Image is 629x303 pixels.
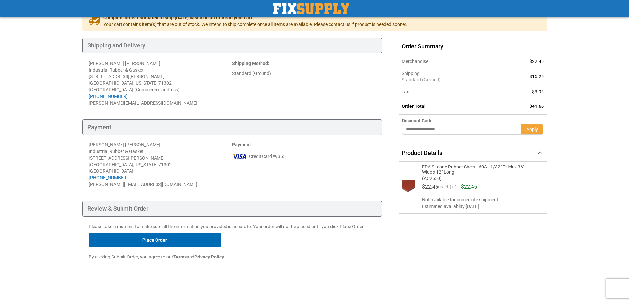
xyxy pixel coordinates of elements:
[232,70,375,76] div: Standard (Ground)
[89,141,232,181] div: [PERSON_NAME] [PERSON_NAME] Industrial Rubber & Gasket [STREET_ADDRESS][PERSON_NAME] [GEOGRAPHIC_...
[194,254,224,259] strong: Privacy Policy
[134,80,157,86] span: [US_STATE]
[422,184,438,190] span: $22.45
[89,182,197,187] span: [PERSON_NAME][EMAIL_ADDRESS][DOMAIN_NAME]
[422,164,533,175] span: FDA Silicone Rubber Sheet - 60A - 1/32" Thick x 36" Wide x 12" Long
[451,184,461,192] span: x 1 =
[526,127,538,132] span: Apply
[82,119,382,135] div: Payment
[273,3,349,14] a: store logo
[532,89,544,94] span: $3.96
[402,71,420,76] span: Shipping
[89,94,128,99] a: [PHONE_NUMBER]
[521,124,543,135] button: Apply
[89,233,221,247] button: Place Order
[82,201,382,217] div: Review & Submit Order
[103,15,407,21] span: Complete order estimated to ship [DATE] based on all items in your cart.
[232,151,247,161] img: vi.png
[134,162,157,167] span: [US_STATE]
[529,74,544,79] span: $15.25
[89,254,376,260] p: By clicking Submit Order, you agree to our and
[89,223,376,230] p: Please take a moment to make sure all the information you provided is accurate. Your order will n...
[232,151,375,161] div: Credit Card *9355
[529,59,544,64] span: $22.45
[422,203,541,210] span: Estimated availablity [DATE]
[422,175,533,181] span: (AC2550)
[422,197,541,203] span: Not available for immediate shipment
[232,61,269,66] strong: :
[529,104,544,109] span: $41.66
[402,118,434,123] span: Discount Code:
[399,55,500,67] th: Merchandise
[82,38,382,53] div: Shipping and Delivery
[89,100,197,106] span: [PERSON_NAME][EMAIL_ADDRESS][DOMAIN_NAME]
[232,142,251,147] span: Payment
[399,38,547,55] span: Order Summary
[89,60,232,106] address: [PERSON_NAME] [PERSON_NAME] Industrial Rubber & Gasket [STREET_ADDRESS][PERSON_NAME] [GEOGRAPHIC_...
[173,254,187,259] strong: Terms
[103,21,407,28] span: Your cart contains item(s) that are out of stock. We intend to ship complete once all items are a...
[438,184,451,192] span: (each)
[402,76,497,83] span: Standard (Ground)
[273,3,349,14] img: Fix Industrial Supply
[232,61,268,66] span: Shipping Method
[399,86,500,98] th: Tax
[402,149,442,156] span: Product Details
[232,142,252,147] strong: :
[402,104,426,109] strong: Order Total
[402,180,415,194] img: FDA Silicone Rubber Sheet - 60A - 1/32" Thick x 36" Wide x 12" Long
[461,184,477,190] span: $22.45
[89,175,128,180] a: [PHONE_NUMBER]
